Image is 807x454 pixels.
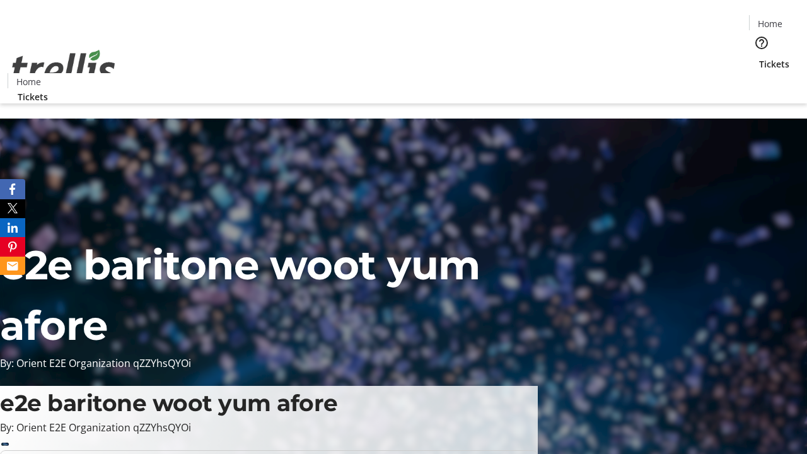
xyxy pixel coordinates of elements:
[749,57,799,71] a: Tickets
[749,30,774,55] button: Help
[758,17,782,30] span: Home
[749,71,774,96] button: Cart
[750,17,790,30] a: Home
[16,75,41,88] span: Home
[8,36,120,99] img: Orient E2E Organization qZZYhsQYOi's Logo
[18,90,48,103] span: Tickets
[8,90,58,103] a: Tickets
[759,57,789,71] span: Tickets
[8,75,49,88] a: Home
